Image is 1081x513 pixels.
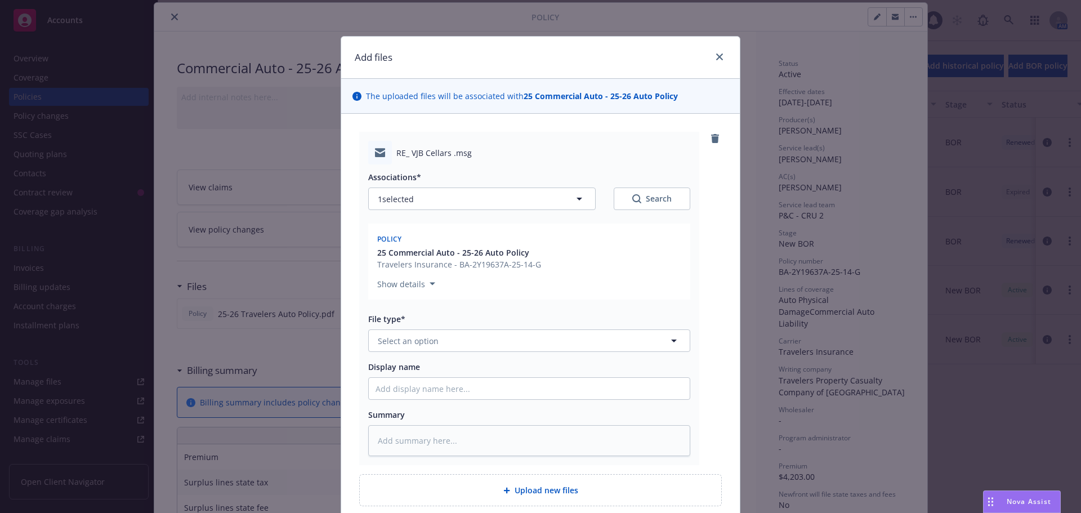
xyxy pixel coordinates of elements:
[983,490,1061,513] button: Nova Assist
[1007,497,1051,506] span: Nova Assist
[984,491,998,512] div: Drag to move
[368,314,405,324] span: File type*
[378,335,439,347] span: Select an option
[368,329,690,352] button: Select an option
